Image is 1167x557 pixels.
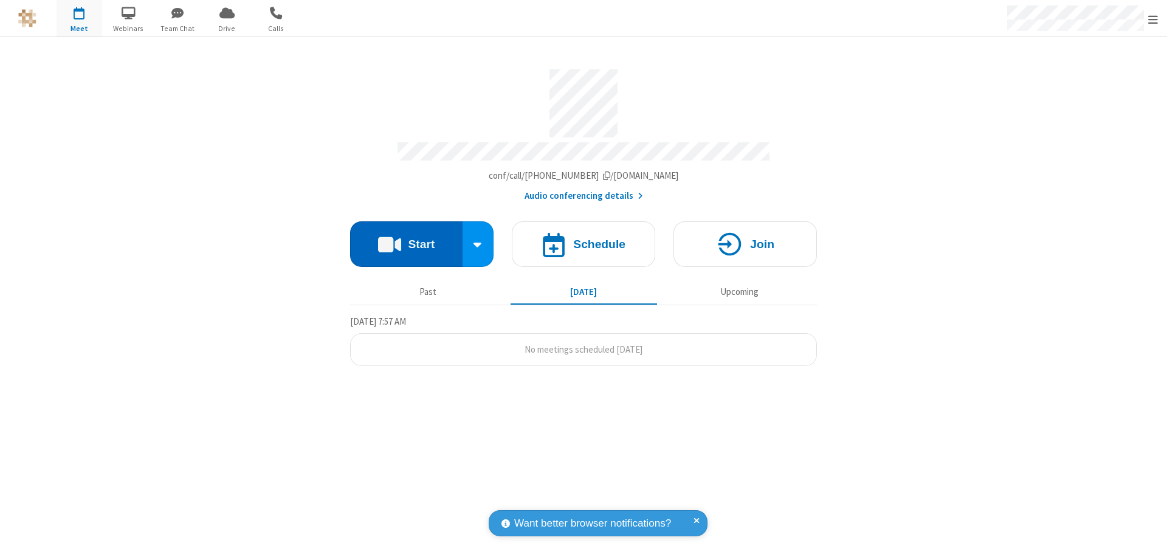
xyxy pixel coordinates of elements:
[666,280,813,303] button: Upcoming
[673,221,817,267] button: Join
[489,170,679,181] span: Copy my meeting room link
[489,169,679,183] button: Copy my meeting room linkCopy my meeting room link
[350,221,463,267] button: Start
[253,23,299,34] span: Calls
[525,189,643,203] button: Audio conferencing details
[408,238,435,250] h4: Start
[204,23,250,34] span: Drive
[350,60,817,203] section: Account details
[18,9,36,27] img: QA Selenium DO NOT DELETE OR CHANGE
[511,280,657,303] button: [DATE]
[1137,525,1158,548] iframe: Chat
[350,316,406,327] span: [DATE] 7:57 AM
[106,23,151,34] span: Webinars
[750,238,774,250] h4: Join
[57,23,102,34] span: Meet
[525,344,642,355] span: No meetings scheduled [DATE]
[355,280,501,303] button: Past
[514,516,671,531] span: Want better browser notifications?
[463,221,494,267] div: Start conference options
[573,238,625,250] h4: Schedule
[155,23,201,34] span: Team Chat
[350,314,817,367] section: Today's Meetings
[512,221,655,267] button: Schedule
